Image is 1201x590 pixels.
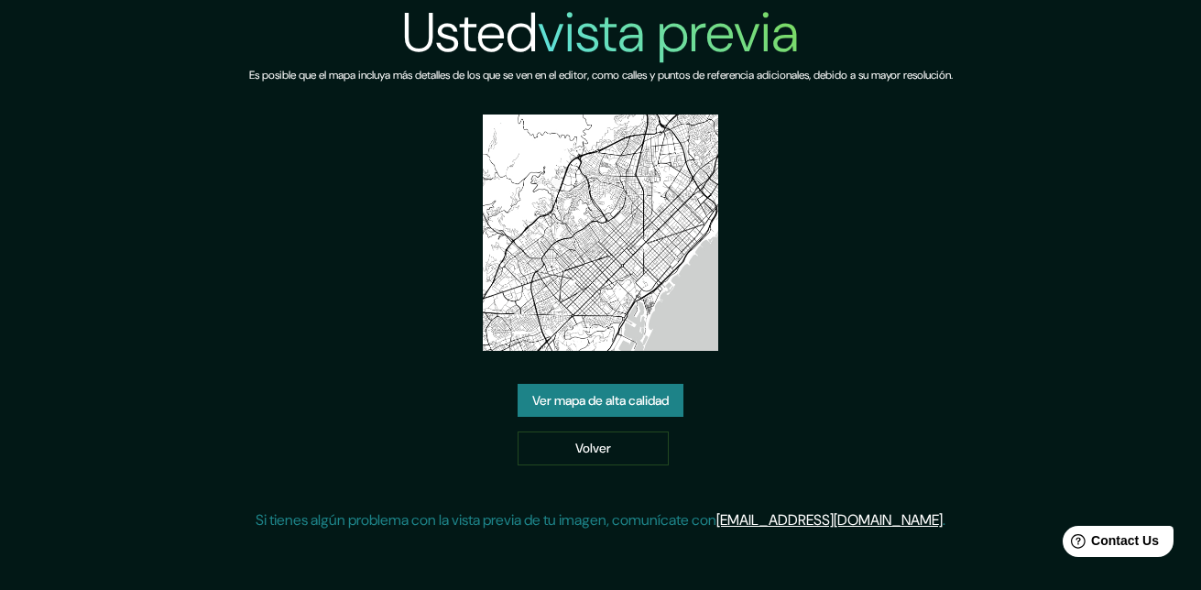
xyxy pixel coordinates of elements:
a: Ver mapa de alta calidad [518,384,683,418]
p: Si tienes algún problema con la vista previa de tu imagen, comunícate con . [256,509,945,531]
iframe: Help widget launcher [1038,519,1181,570]
h6: Es posible que el mapa incluya más detalles de los que se ven en el editor, como calles y puntos ... [249,66,953,85]
a: [EMAIL_ADDRESS][DOMAIN_NAME] [716,510,943,530]
img: created-map-preview [483,115,719,351]
a: Volver [518,432,669,465]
